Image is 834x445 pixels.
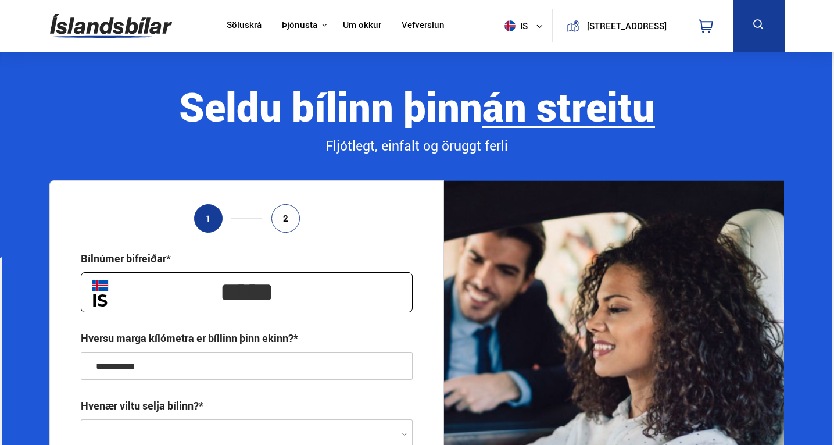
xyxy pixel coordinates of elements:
[49,84,784,128] div: Seldu bílinn þinn
[81,398,203,412] label: Hvenær viltu selja bílinn?*
[283,213,288,223] span: 2
[49,136,784,156] div: Fljótlegt, einfalt og öruggt ferli
[343,20,381,32] a: Um okkur
[559,9,678,42] a: [STREET_ADDRESS]
[81,251,171,265] div: Bílnúmer bifreiðar*
[206,213,211,223] span: 1
[482,79,655,133] b: án streitu
[9,5,44,40] button: Opna LiveChat spjallviðmót
[402,20,445,32] a: Vefverslun
[500,9,552,43] button: is
[227,20,262,32] a: Söluskrá
[282,20,317,31] button: Þjónusta
[504,20,516,31] img: svg+xml;base64,PHN2ZyB4bWxucz0iaHR0cDovL3d3dy53My5vcmcvMjAwMC9zdmciIHdpZHRoPSI1MTIiIGhlaWdodD0iNT...
[500,20,529,31] span: is
[50,7,172,45] img: G0Ugv5HjCgRt.svg
[81,331,298,345] div: Hversu marga kílómetra er bíllinn þinn ekinn?*
[584,21,670,31] button: [STREET_ADDRESS]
